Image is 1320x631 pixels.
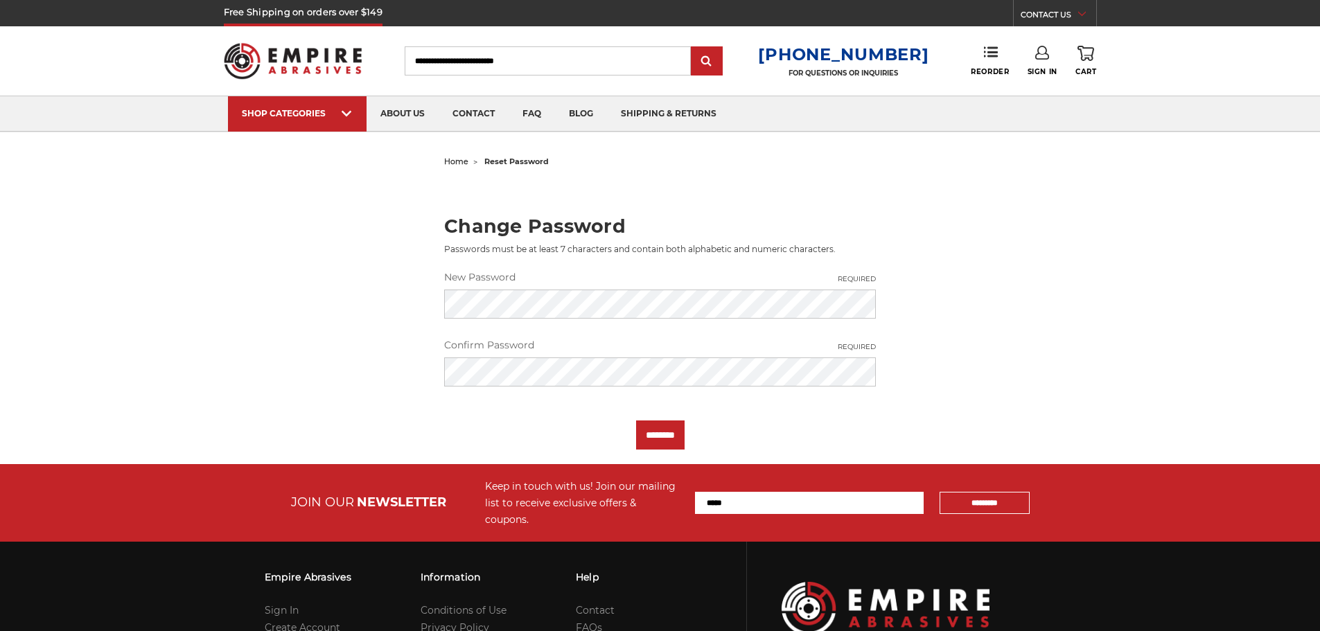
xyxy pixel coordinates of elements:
[224,34,362,88] img: Empire Abrasives
[357,495,446,510] span: NEWSLETTER
[265,562,351,592] h3: Empire Abrasives
[484,157,549,166] span: reset password
[421,562,507,592] h3: Information
[265,604,299,616] a: Sign In
[1075,46,1096,76] a: Cart
[971,67,1009,76] span: Reorder
[439,96,509,132] a: contact
[291,495,354,510] span: JOIN OUR
[758,69,929,78] p: FOR QUESTIONS OR INQUIRIES
[1028,67,1057,76] span: Sign In
[607,96,730,132] a: shipping & returns
[444,217,876,235] h2: Change Password
[555,96,607,132] a: blog
[576,562,669,592] h3: Help
[693,48,721,75] input: Submit
[758,44,929,64] a: [PHONE_NUMBER]
[1021,7,1096,26] a: CONTACT US
[444,338,876,353] label: Confirm Password
[971,46,1009,75] a: Reorder
[576,604,615,616] a: Contact
[485,478,681,528] div: Keep in touch with us! Join our mailing list to receive exclusive offers & coupons.
[1075,67,1096,76] span: Cart
[509,96,555,132] a: faq
[421,604,507,616] a: Conditions of Use
[838,341,876,352] small: Required
[444,157,468,166] a: home
[444,243,876,256] p: Passwords must be at least 7 characters and contain both alphabetic and numeric characters.
[367,96,439,132] a: about us
[444,270,876,285] label: New Password
[242,108,353,118] div: SHOP CATEGORIES
[838,274,876,284] small: Required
